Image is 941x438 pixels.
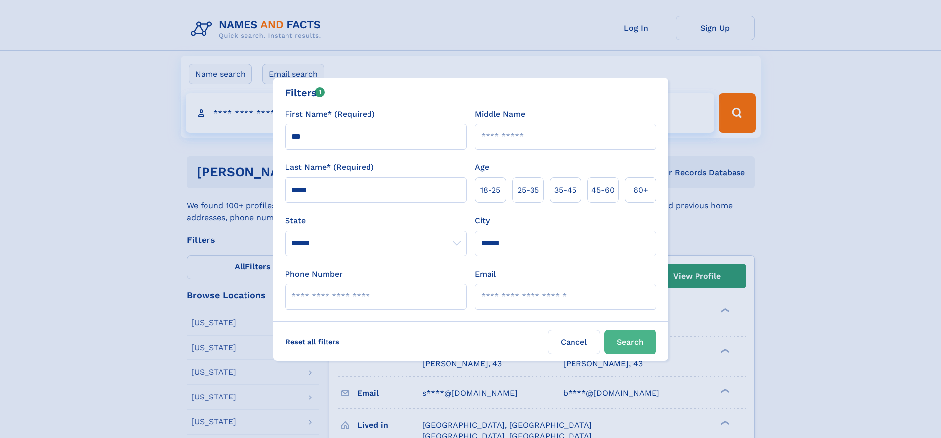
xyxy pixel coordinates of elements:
[554,184,576,196] span: 35‑45
[604,330,656,354] button: Search
[475,161,489,173] label: Age
[480,184,500,196] span: 18‑25
[633,184,648,196] span: 60+
[475,215,490,227] label: City
[285,85,325,100] div: Filters
[548,330,600,354] label: Cancel
[517,184,539,196] span: 25‑35
[475,268,496,280] label: Email
[285,108,375,120] label: First Name* (Required)
[285,215,467,227] label: State
[285,268,343,280] label: Phone Number
[475,108,525,120] label: Middle Name
[285,161,374,173] label: Last Name* (Required)
[591,184,614,196] span: 45‑60
[279,330,346,354] label: Reset all filters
